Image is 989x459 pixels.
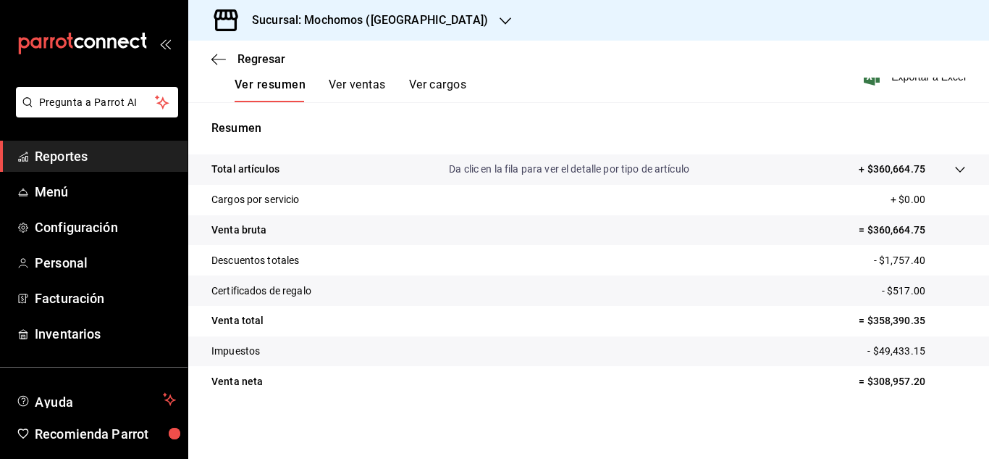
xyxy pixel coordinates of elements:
p: Certificados de regalo [211,284,311,299]
p: = $360,664.75 [859,223,966,238]
p: + $360,664.75 [859,162,925,177]
span: Ayuda [35,391,157,408]
p: + $0.00 [891,192,966,207]
span: Personal [35,253,176,273]
p: = $358,390.35 [859,313,966,328]
p: - $517.00 [882,284,966,299]
p: = $308,957.20 [859,374,966,389]
p: Impuestos [211,344,260,359]
span: Reportes [35,146,176,166]
p: Venta bruta [211,223,266,238]
p: Cargos por servicio [211,192,300,207]
button: Ver ventas [329,78,386,102]
span: Pregunta a Parrot AI [39,95,156,110]
button: Regresar [211,52,285,66]
p: Resumen [211,120,966,137]
button: Ver resumen [235,78,306,102]
h3: Sucursal: Mochomos ([GEOGRAPHIC_DATA]) [240,12,488,29]
a: Pregunta a Parrot AI [10,105,178,120]
button: open_drawer_menu [159,38,171,49]
p: Venta total [211,313,264,328]
button: Ver cargos [409,78,467,102]
p: - $49,433.15 [867,344,966,359]
span: Recomienda Parrot [35,424,176,444]
button: Pregunta a Parrot AI [16,87,178,117]
p: Descuentos totales [211,253,299,268]
div: navigation tabs [235,78,466,102]
p: Venta neta [211,374,263,389]
span: Inventarios [35,324,176,344]
p: Da clic en la fila para ver el detalle por tipo de artículo [449,162,689,177]
span: Menú [35,182,176,202]
p: - $1,757.40 [874,253,966,268]
span: Configuración [35,218,176,237]
p: Total artículos [211,162,279,177]
span: Regresar [237,52,285,66]
span: Facturación [35,289,176,308]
